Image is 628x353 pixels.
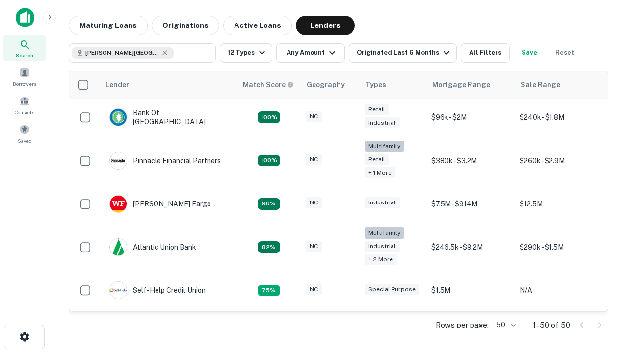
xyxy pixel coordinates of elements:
[237,71,301,99] th: Capitalize uses an advanced AI algorithm to match your search with the best lender. The match sco...
[365,117,400,128] div: Industrial
[110,282,127,299] img: picture
[360,71,426,99] th: Types
[515,223,603,272] td: $290k - $1.5M
[220,43,272,63] button: 12 Types
[109,281,206,299] div: Self-help Credit Union
[432,79,490,91] div: Mortgage Range
[15,108,34,116] span: Contacts
[515,272,603,309] td: N/A
[109,152,221,170] div: Pinnacle Financial Partners
[365,197,400,208] div: Industrial
[109,195,211,213] div: [PERSON_NAME] Fargo
[223,16,292,35] button: Active Loans
[3,35,46,61] a: Search
[3,120,46,147] a: Saved
[365,241,400,252] div: Industrial
[365,141,404,152] div: Multifamily
[243,79,294,90] div: Capitalize uses an advanced AI algorithm to match your search with the best lender. The match sco...
[306,284,322,295] div: NC
[152,16,219,35] button: Originations
[426,136,515,185] td: $380k - $3.2M
[100,71,237,99] th: Lender
[426,185,515,223] td: $7.5M - $914M
[365,254,397,265] div: + 2 more
[258,111,280,123] div: Matching Properties: 14, hasApolloMatch: undefined
[365,284,419,295] div: Special Purpose
[301,71,360,99] th: Geography
[110,239,127,255] img: picture
[426,272,515,309] td: $1.5M
[514,43,545,63] button: Save your search to get updates of matches that match your search criteria.
[426,71,515,99] th: Mortgage Range
[258,241,280,253] div: Matching Properties: 11, hasApolloMatch: undefined
[3,92,46,118] a: Contacts
[69,16,148,35] button: Maturing Loans
[436,319,489,331] p: Rows per page:
[533,319,570,331] p: 1–50 of 50
[258,155,280,167] div: Matching Properties: 24, hasApolloMatch: undefined
[365,104,389,115] div: Retail
[426,99,515,136] td: $96k - $2M
[515,185,603,223] td: $12.5M
[306,154,322,165] div: NC
[16,8,34,27] img: capitalize-icon.png
[85,49,159,57] span: [PERSON_NAME][GEOGRAPHIC_DATA], [GEOGRAPHIC_DATA]
[3,63,46,90] a: Borrowers
[13,80,36,88] span: Borrowers
[579,243,628,290] iframe: Chat Widget
[365,154,389,165] div: Retail
[461,43,510,63] button: All Filters
[109,238,196,256] div: Atlantic Union Bank
[105,79,129,91] div: Lender
[307,79,345,91] div: Geography
[109,108,227,126] div: Bank Of [GEOGRAPHIC_DATA]
[16,51,33,59] span: Search
[365,167,395,178] div: + 1 more
[521,79,560,91] div: Sale Range
[357,47,452,59] div: Originated Last 6 Months
[366,79,386,91] div: Types
[243,79,292,90] h6: Match Score
[426,223,515,272] td: $246.5k - $9.2M
[365,227,404,239] div: Multifamily
[493,318,517,332] div: 50
[110,196,127,212] img: picture
[306,197,322,208] div: NC
[276,43,345,63] button: Any Amount
[515,99,603,136] td: $240k - $1.8M
[306,241,322,252] div: NC
[515,71,603,99] th: Sale Range
[258,198,280,210] div: Matching Properties: 12, hasApolloMatch: undefined
[258,285,280,297] div: Matching Properties: 10, hasApolloMatch: undefined
[110,109,127,126] img: picture
[110,152,127,169] img: picture
[18,137,32,145] span: Saved
[349,43,457,63] button: Originated Last 6 Months
[549,43,580,63] button: Reset
[515,136,603,185] td: $260k - $2.9M
[296,16,355,35] button: Lenders
[306,111,322,122] div: NC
